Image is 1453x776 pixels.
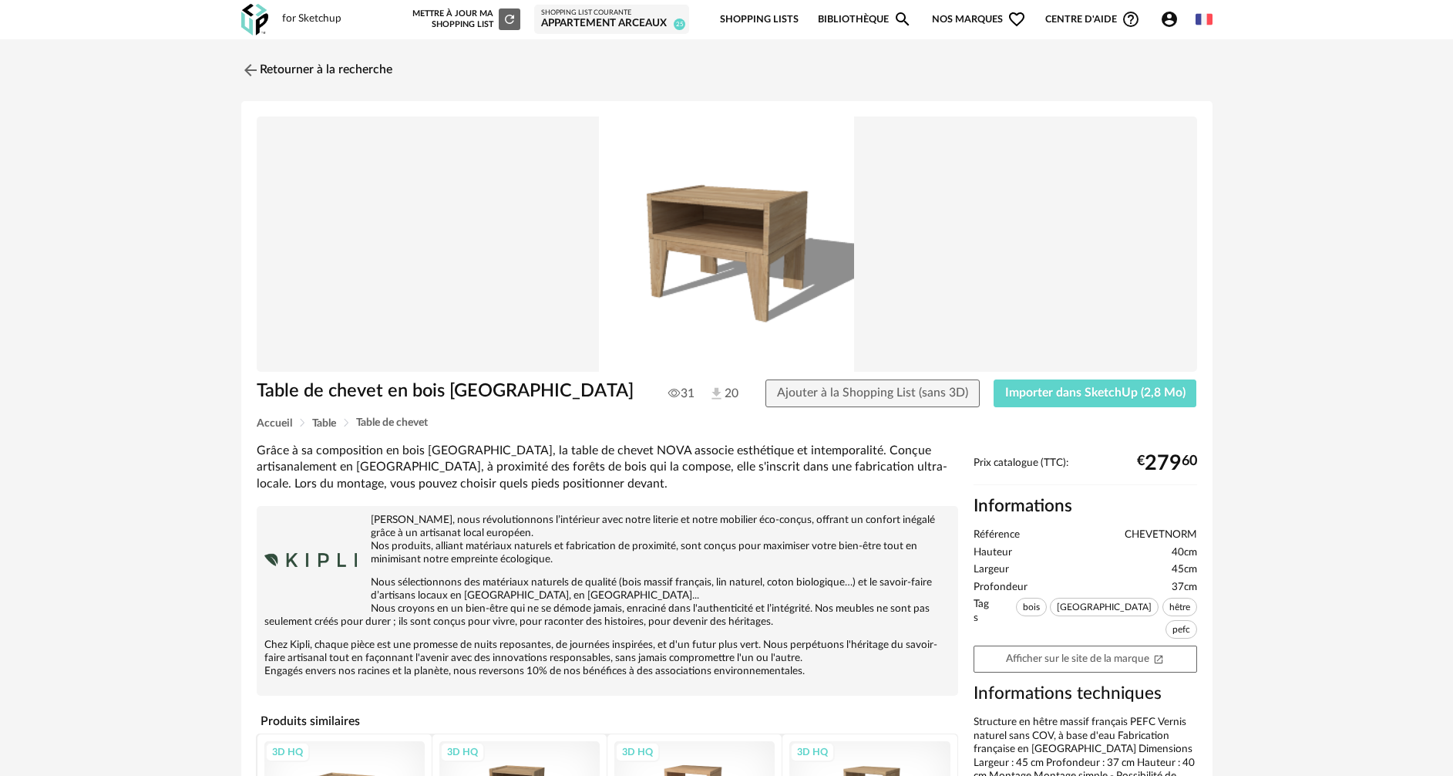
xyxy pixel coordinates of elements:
[994,380,1197,407] button: Importer dans SketchUp (2,8 Mo)
[257,380,640,403] h1: Table de chevet en bois [GEOGRAPHIC_DATA]
[674,19,685,30] span: 25
[974,683,1197,705] h3: Informations techniques
[1145,457,1182,470] span: 279
[1050,598,1159,616] span: [GEOGRAPHIC_DATA]
[720,2,799,38] a: Shopping Lists
[893,10,912,29] span: Magnify icon
[1016,598,1047,616] span: bois
[790,742,835,762] div: 3D HQ
[440,742,485,762] div: 3D HQ
[765,380,980,407] button: Ajouter à la Shopping List (sans 3D)
[1196,11,1213,28] img: fr
[282,12,341,26] div: for Sketchup
[356,417,428,428] span: Table de chevet
[777,386,968,399] span: Ajouter à la Shopping List (sans 3D)
[1172,563,1197,577] span: 45cm
[257,116,1197,373] img: Product pack shot
[708,386,737,403] span: 20
[1137,457,1197,470] div: € 60
[1125,528,1197,542] span: CHEVETNORM
[1172,581,1197,595] span: 37cm
[264,514,950,566] p: [PERSON_NAME], nous révolutionnons l’intérieur avec notre literie et notre mobilier éco-conçus, o...
[257,443,958,492] div: Grâce à sa composition en bois [GEOGRAPHIC_DATA], la table de chevet NOVA associe esthétique et i...
[1122,10,1140,29] span: Help Circle Outline icon
[409,8,520,30] div: Mettre à jour ma Shopping List
[241,53,392,87] a: Retourner à la recherche
[257,418,292,429] span: Accueil
[1153,653,1164,663] span: Open In New icon
[708,386,725,402] img: Téléchargements
[1160,10,1186,29] span: Account Circle icon
[974,581,1028,595] span: Profondeur
[615,742,660,762] div: 3D HQ
[974,528,1020,542] span: Référence
[264,576,950,629] p: Nous sélectionnons des matériaux naturels de qualité (bois massif français, lin naturel, coton bi...
[241,4,268,35] img: OXP
[264,514,357,606] img: brand logo
[974,457,1197,485] div: Prix catalogue (TTC):
[1162,598,1197,616] span: hêtre
[1007,10,1026,29] span: Heart Outline icon
[541,8,682,18] div: Shopping List courante
[541,8,682,31] a: Shopping List courante Appartement arceaux 25
[974,646,1197,673] a: Afficher sur le site de la marqueOpen In New icon
[1165,620,1197,639] span: pefc
[503,15,516,23] span: Refresh icon
[264,639,950,678] p: Chez Kipli, chaque pièce est une promesse de nuits reposantes, de journées inspirées, et d'un fut...
[932,2,1026,38] span: Nos marques
[974,546,1012,560] span: Hauteur
[974,598,992,642] span: Tags
[241,61,260,79] img: svg+xml;base64,PHN2ZyB3aWR0aD0iMjQiIGhlaWdodD0iMjQiIHZpZXdCb3g9IjAgMCAyNCAyNCIgZmlsbD0ibm9uZSIgeG...
[1005,386,1186,399] span: Importer dans SketchUp (2,8 Mo)
[1160,10,1179,29] span: Account Circle icon
[974,495,1197,518] h2: Informations
[974,563,1009,577] span: Largeur
[818,2,912,38] a: BibliothèqueMagnify icon
[257,417,1197,429] div: Breadcrumb
[257,710,958,733] h4: Produits similaires
[312,418,336,429] span: Table
[265,742,310,762] div: 3D HQ
[668,386,695,401] span: 31
[541,17,682,31] div: Appartement arceaux
[1045,10,1140,29] span: Centre d'aideHelp Circle Outline icon
[1172,546,1197,560] span: 40cm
